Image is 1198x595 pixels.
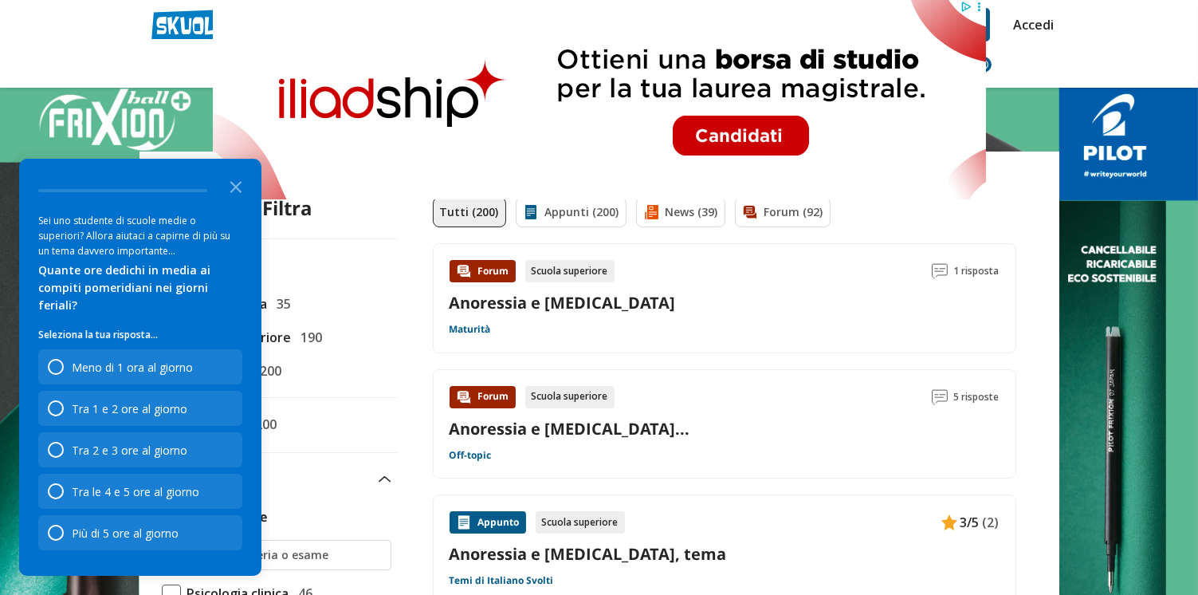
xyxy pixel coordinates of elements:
img: Appunti contenuto [941,514,957,530]
img: Forum filtro contenuto [742,204,758,220]
img: Forum contenuto [456,263,472,279]
a: Appunti (200) [516,197,626,227]
button: Close the survey [220,170,252,202]
a: Accedi [1014,8,1047,41]
span: 200 [249,414,277,435]
img: News filtro contenuto [643,204,659,220]
div: Survey [19,159,261,576]
div: Più di 5 ore al giorno [72,526,179,541]
img: Forum contenuto [456,389,472,405]
div: Forum [450,260,516,282]
a: Anoressia e [MEDICAL_DATA], tema [450,543,1000,565]
a: Temi di Italiano Svolti [450,574,554,587]
img: Appunti contenuto [456,514,472,530]
div: Più di 5 ore al giorno [38,515,242,550]
img: Apri e chiudi sezione [379,476,391,483]
div: Scuola superiore [536,511,625,534]
div: Tra 1 e 2 ore al giorno [38,391,242,426]
span: 3/5 [960,512,980,533]
a: Anoressia e [MEDICAL_DATA] [450,292,676,313]
div: Sei uno studente di scuole medie o superiori? Allora aiutaci a capirne di più su un tema davvero ... [38,213,242,258]
div: Filtra [240,197,312,219]
span: 200 [254,361,282,381]
input: Ricerca materia o esame [190,547,383,563]
span: 190 [295,327,323,348]
img: Commenti lettura [932,263,948,279]
div: Forum [450,386,516,408]
div: Meno di 1 ora al giorno [72,360,193,375]
span: 35 [271,294,292,314]
p: Seleziona la tua risposta... [38,327,242,343]
div: Tra 2 e 3 ore al giorno [72,443,187,458]
a: Maturità [450,323,491,336]
div: Appunto [450,511,526,534]
span: 1 risposta [954,260,1000,282]
div: Scuola superiore [525,260,615,282]
div: Scuola superiore [525,386,615,408]
img: Commenti lettura [932,389,948,405]
div: Meno di 1 ora al giorno [38,349,242,384]
img: Appunti filtro contenuto [523,204,539,220]
div: Tra 1 e 2 ore al giorno [72,401,187,416]
a: Off-topic [450,449,492,462]
div: Quante ore dedichi in media ai compiti pomeridiani nei giorni feriali? [38,262,242,314]
a: Forum (92) [735,197,831,227]
span: (2) [983,512,1000,533]
a: Anoressia e [MEDICAL_DATA]... [450,418,690,439]
div: Tra 2 e 3 ore al giorno [38,432,242,467]
div: Tra le 4 e 5 ore al giorno [72,484,199,499]
span: 5 risposte [954,386,1000,408]
a: News (39) [636,197,725,227]
a: Tutti (200) [433,197,506,227]
div: Tra le 4 e 5 ore al giorno [38,474,242,509]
